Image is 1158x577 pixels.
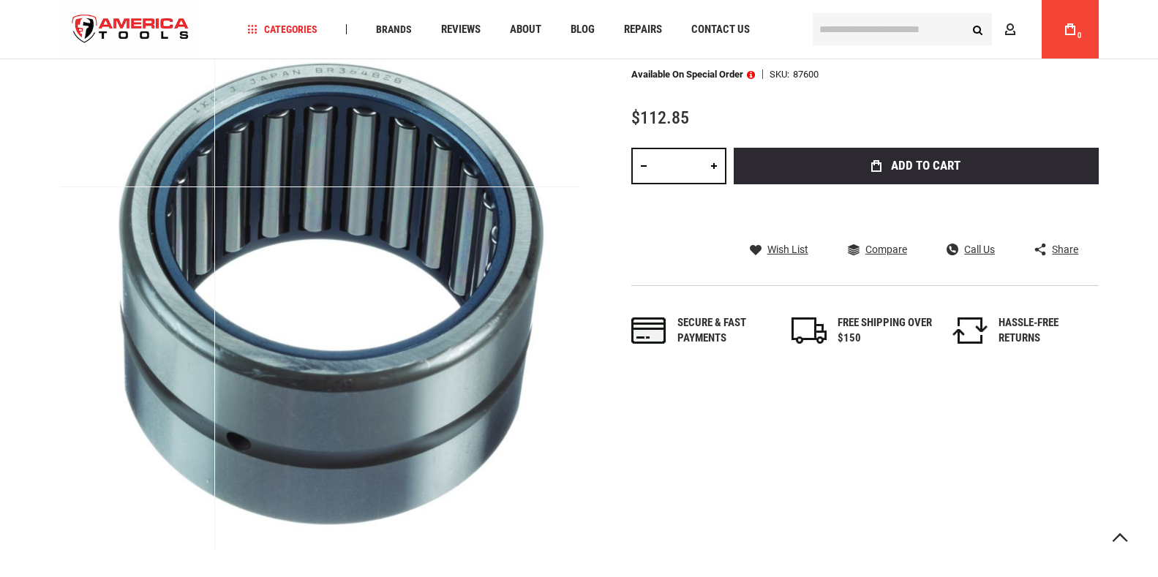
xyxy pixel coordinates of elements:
div: 87600 [793,69,819,79]
a: Repairs [617,20,669,39]
img: returns [952,317,988,344]
button: Search [964,15,992,43]
img: payments [631,317,666,344]
a: store logo [60,2,202,57]
iframe: Secure express checkout frame [731,189,1102,231]
span: Compare [865,244,907,254]
a: Brands [369,20,418,39]
span: Categories [247,24,317,34]
span: Share [1052,244,1078,254]
span: Add to Cart [891,159,960,172]
img: RIDGID 87600 ROLLER BEARING (2) [60,32,579,551]
span: Blog [571,24,595,35]
a: Reviews [435,20,487,39]
div: HASSLE-FREE RETURNS [999,315,1094,347]
p: Available on Special Order [631,69,755,80]
button: Add to Cart [734,148,1099,184]
a: Contact Us [685,20,756,39]
span: Repairs [624,24,662,35]
span: 0 [1078,31,1082,39]
a: Categories [241,20,324,39]
a: Call Us [947,243,995,256]
div: FREE SHIPPING OVER $150 [838,315,933,347]
a: Wish List [750,243,808,256]
span: $112.85 [631,108,689,128]
span: Wish List [767,244,808,254]
span: Contact Us [691,24,750,35]
span: Reviews [441,24,481,35]
strong: SKU [770,69,793,79]
img: shipping [792,317,827,344]
img: America Tools [60,2,202,57]
span: Call Us [964,244,995,254]
div: Secure & fast payments [677,315,772,347]
a: About [503,20,548,39]
span: About [510,24,541,35]
a: Blog [564,20,601,39]
a: Compare [848,243,907,256]
span: Brands [376,24,412,34]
